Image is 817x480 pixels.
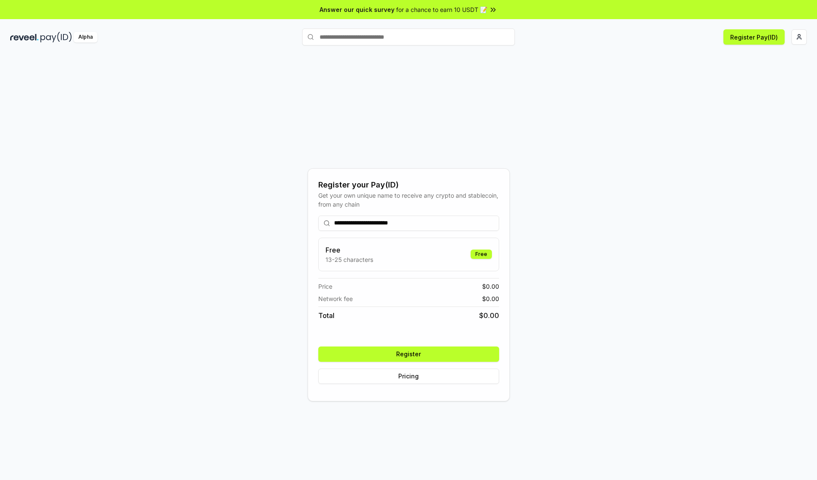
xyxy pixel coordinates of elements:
[396,5,487,14] span: for a chance to earn 10 USDT 📝
[479,310,499,321] span: $ 0.00
[482,282,499,291] span: $ 0.00
[318,282,332,291] span: Price
[326,255,373,264] p: 13-25 characters
[471,250,492,259] div: Free
[318,179,499,191] div: Register your Pay(ID)
[318,347,499,362] button: Register
[40,32,72,43] img: pay_id
[482,294,499,303] span: $ 0.00
[318,191,499,209] div: Get your own unique name to receive any crypto and stablecoin, from any chain
[318,369,499,384] button: Pricing
[723,29,785,45] button: Register Pay(ID)
[326,245,373,255] h3: Free
[320,5,394,14] span: Answer our quick survey
[318,310,334,321] span: Total
[318,294,353,303] span: Network fee
[10,32,39,43] img: reveel_dark
[74,32,97,43] div: Alpha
